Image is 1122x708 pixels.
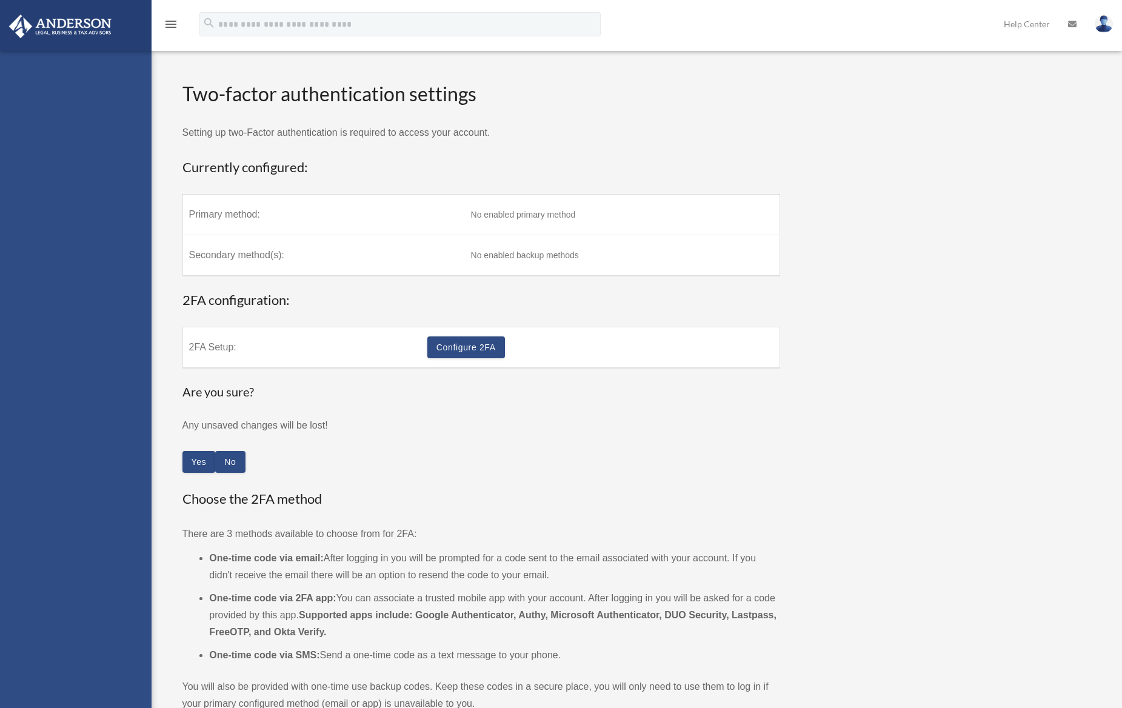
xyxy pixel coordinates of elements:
[215,451,245,473] button: Close this dialog window
[427,336,505,358] a: Configure 2FA
[1095,15,1113,33] img: User Pic
[164,17,178,32] i: menu
[209,610,776,637] strong: Supported apps include: Google Authenticator, Authy, Microsoft Authenticator, DUO Security, Lastp...
[189,245,459,265] label: Secondary method(s):
[182,417,443,434] p: Any unsaved changes will be lost!
[465,195,780,235] td: No enabled primary method
[189,338,415,357] label: 2FA Setup:
[202,16,216,30] i: search
[182,124,781,141] p: Setting up two-Factor authentication is required to access your account.
[182,81,781,108] h2: Two-factor authentication settings
[209,650,319,660] strong: One-time code via SMS:
[209,593,336,603] strong: One-time code via 2FA app:
[209,590,780,641] li: You can associate a trusted mobile app with your account. After logging in you will be asked for ...
[182,490,781,509] h3: Choose the 2FA method
[182,158,781,177] h3: Currently configured:
[465,235,780,276] td: No enabled backup methods
[209,550,780,584] li: After logging in you will be prompted for a code sent to the email associated with your account. ...
[164,21,178,32] a: menu
[189,205,459,224] label: Primary method:
[209,553,324,563] strong: One-time code via email:
[182,451,216,473] button: Close this dialog window and the wizard
[209,647,780,664] li: Send a one-time code as a text message to your phone.
[182,383,443,400] h4: Are you sure?
[182,291,781,310] h3: 2FA configuration:
[5,15,115,38] img: Anderson Advisors Platinum Portal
